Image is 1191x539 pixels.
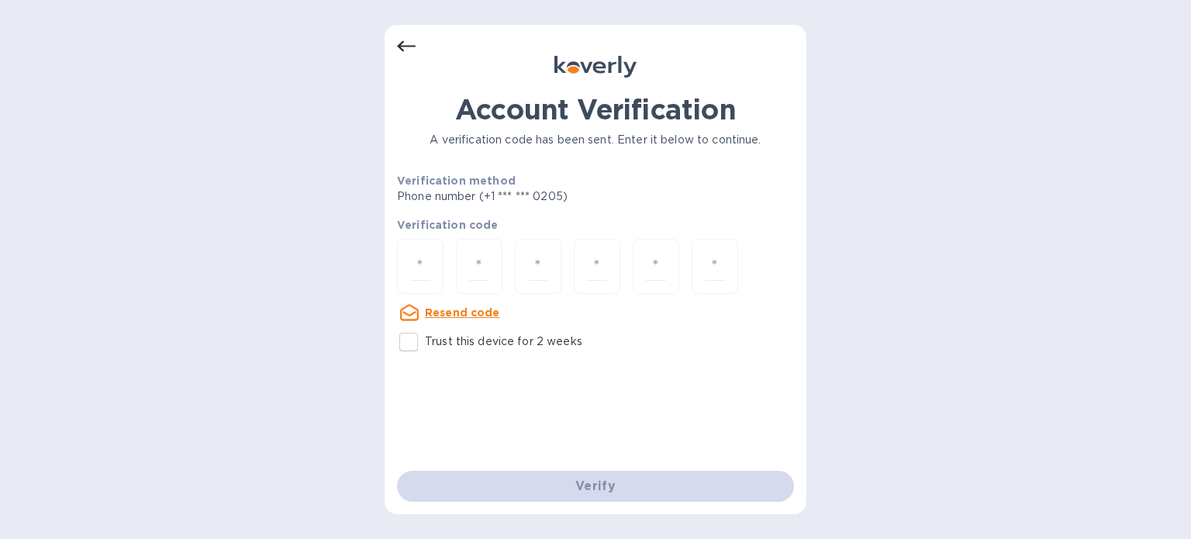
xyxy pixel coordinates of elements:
[397,132,794,148] p: A verification code has been sent. Enter it below to continue.
[397,188,686,205] p: Phone number (+1 *** *** 0205)
[397,217,794,233] p: Verification code
[425,333,582,350] p: Trust this device for 2 weeks
[397,174,516,187] b: Verification method
[397,93,794,126] h1: Account Verification
[425,306,500,319] u: Resend code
